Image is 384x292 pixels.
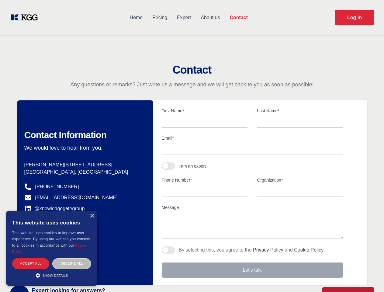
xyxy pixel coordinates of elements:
label: Phone Number* [162,177,247,183]
a: About us [196,10,225,26]
div: This website uses cookies [12,215,91,230]
div: Decline all [52,258,91,269]
p: [PERSON_NAME][STREET_ADDRESS], [24,161,144,169]
a: [EMAIL_ADDRESS][DOMAIN_NAME] [35,194,118,201]
a: [PHONE_NUMBER] [35,183,79,190]
div: Show details [12,272,91,278]
div: Close [90,214,94,218]
label: Email* [162,135,343,141]
div: Accept all [12,258,49,269]
a: Home [125,10,147,26]
label: Last Name* [257,108,343,114]
p: We would love to hear from you. [24,144,144,151]
label: Organization* [257,177,343,183]
label: Message [162,204,343,210]
iframe: Chat Widget [354,263,384,292]
a: Cookie Policy [294,247,323,252]
a: Expert [172,10,196,26]
h2: Contact Information [24,130,144,141]
h2: Contact [7,64,377,76]
a: KOL Knowledge Platform: Talk to Key External Experts (KEE) [10,13,43,23]
p: [GEOGRAPHIC_DATA], [GEOGRAPHIC_DATA] [24,169,144,176]
a: @knowledgegategroup [24,205,85,212]
a: Cookie Policy [12,244,86,253]
a: Privacy Policy [253,247,283,252]
a: Request Demo [335,10,374,25]
a: Pricing [147,10,172,26]
span: This website uses cookies to improve user experience. By using our website you consent to all coo... [12,231,90,248]
div: I am an expert [179,163,206,169]
span: Show details [43,274,68,277]
a: Contact [225,10,253,26]
p: Any questions or remarks? Just write us a message and we will get back to you as soon as possible! [7,81,377,88]
label: First Name* [162,108,247,114]
button: Let's talk [162,262,343,278]
p: By selecting this, you agree to the and . [179,246,325,254]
